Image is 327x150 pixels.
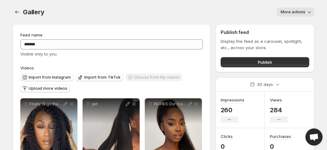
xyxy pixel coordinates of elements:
p: get [91,101,124,107]
span: Gallery [23,8,44,16]
h3: Purchases [270,133,291,140]
button: Upload more videos [20,85,70,92]
span: Videos [20,65,34,70]
p: 30 days [257,81,273,88]
h2: Publish feed [221,29,309,36]
button: Publish [221,57,309,67]
p: Finally Wigs that look like our natural hair Our Kinky Curls Lace wig Shop this look no [29,101,62,107]
p: Display the feed as a carousel, spotlight, etc., across your store. [221,38,309,51]
span: Feed name [20,32,43,37]
h3: Views [270,97,282,103]
h3: Clicks [221,133,233,140]
button: Import from Instagram [20,74,73,81]
span: More actions [281,10,305,15]
span: Publish [258,59,272,65]
button: Import from TikTok [76,74,123,81]
button: Settings [13,8,22,16]
p: 284 [270,106,288,114]
span: Import from TikTok [84,75,121,80]
p: INCHES Our toallmyblackgirls Kinky Curls Drawstring Ponytail is just hard to resist briellemodelm... [154,101,187,107]
span: Import from Instagram [29,75,71,80]
span: Visible only to you. [20,51,57,56]
button: More actions [277,8,314,16]
span: Upload more videos [29,86,67,91]
a: Open chat [305,128,323,146]
p: 260 [221,106,244,114]
h3: Impressions [221,97,244,103]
